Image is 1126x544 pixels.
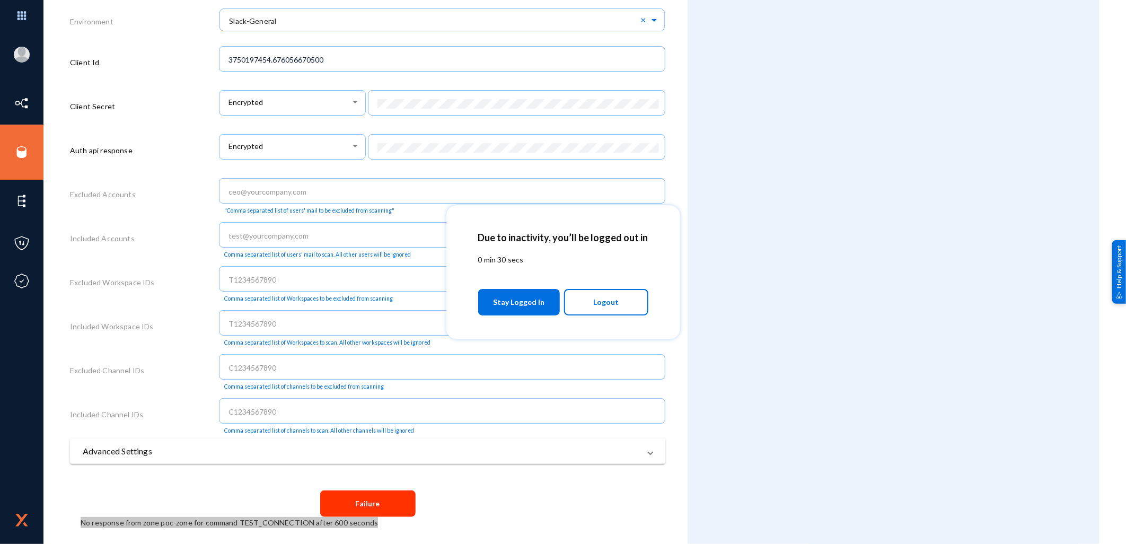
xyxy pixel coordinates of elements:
button: Stay Logged In [478,289,560,315]
p: 0 min 30 secs [478,254,648,265]
button: Logout [564,289,648,315]
span: Stay Logged In [493,293,544,312]
h2: Due to inactivity, you’ll be logged out in [478,232,648,243]
span: Logout [593,293,619,311]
